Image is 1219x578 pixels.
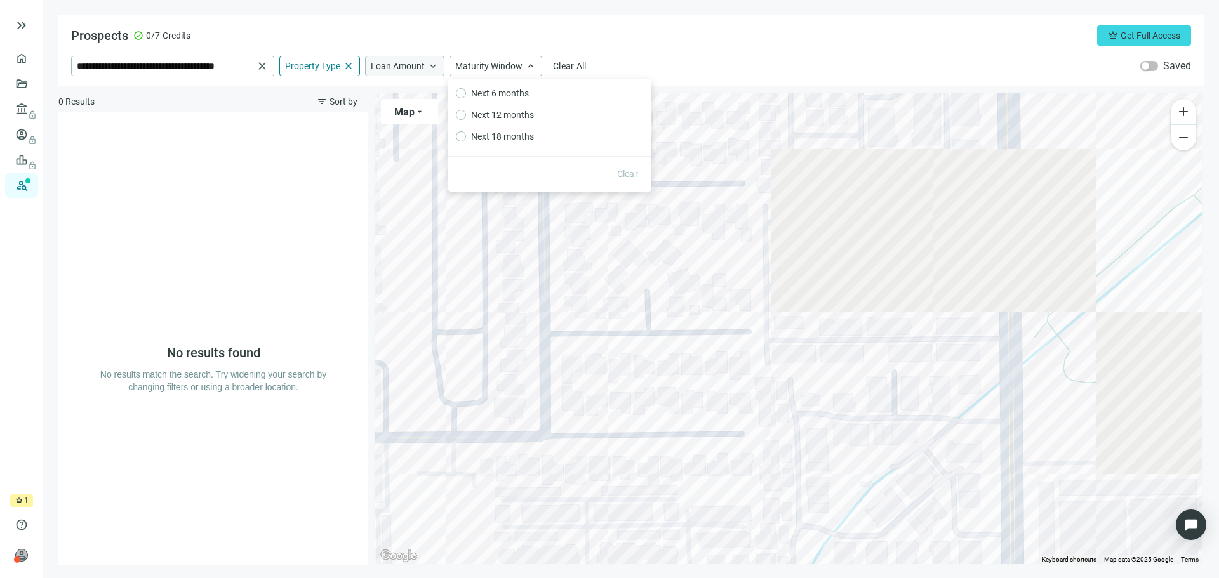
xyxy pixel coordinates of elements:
[15,549,28,562] span: person
[1097,25,1191,46] button: crownGet Full Access
[15,497,23,504] span: crown
[1121,30,1180,41] span: Get Full Access
[330,96,357,107] span: Sort by
[466,108,539,122] span: Next 12 months
[1108,30,1118,41] span: crown
[71,28,128,43] span: Prospects
[256,60,269,72] span: close
[285,60,340,72] span: Property Type
[611,164,644,184] button: Clear
[378,548,420,564] a: Open this area in Google Maps (opens a new window)
[378,548,420,564] img: Google
[15,518,28,531] span: help
[163,29,190,42] span: Credits
[466,86,534,100] span: Next 6 months
[14,18,29,33] button: keyboard_double_arrow_right
[343,60,354,72] span: close
[133,30,143,41] span: check_circle
[455,60,523,72] span: Maturity Window
[1176,104,1191,119] span: add
[427,60,439,72] span: keyboard_arrow_up
[317,96,327,107] span: filter_list
[306,91,368,112] button: filter_listSort by
[1042,555,1096,564] button: Keyboard shortcuts
[1163,60,1191,72] label: Saved
[547,56,592,76] button: Clear All
[58,95,95,108] span: 0 Results
[146,29,160,42] span: 0/7
[553,61,587,71] span: Clear All
[1181,556,1199,563] a: Terms (opens in new tab)
[99,345,328,360] h5: No results found
[1104,556,1173,563] span: Map data ©2025 Google
[381,99,438,124] button: Maparrow_drop_down
[24,494,29,507] span: 1
[415,107,425,117] span: arrow_drop_down
[394,106,415,118] span: Map
[466,129,539,143] span: Next 18 months
[371,60,425,72] span: Loan Amount
[1176,130,1191,145] span: remove
[525,60,536,72] span: keyboard_arrow_up
[100,369,326,392] span: No results match the search. Try widening your search by changing filters or using a broader loca...
[1176,509,1206,540] div: Open Intercom Messenger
